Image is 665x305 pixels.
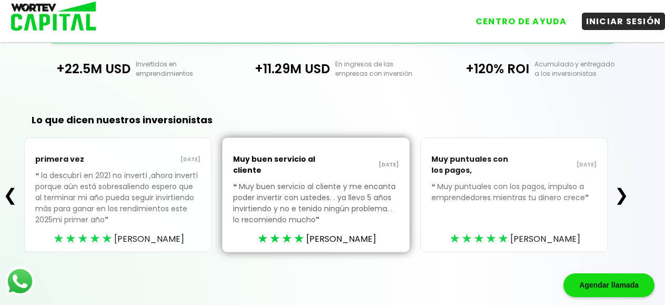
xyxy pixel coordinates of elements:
p: En ingresos de las empresas con inversión [330,60,432,78]
p: +22.5M USD [33,60,130,78]
div: Agendar llamada [563,273,654,297]
span: [PERSON_NAME] [306,232,376,245]
p: [DATE] [118,155,200,164]
span: [PERSON_NAME] [114,232,184,245]
span: ❞ [585,192,591,203]
span: [PERSON_NAME] [510,232,580,245]
span: ❝ [233,181,239,192]
p: Muy puntuales con los pagos, [431,149,514,181]
div: ★★★★★ [450,231,510,247]
div: ★★★★ [258,231,306,247]
p: [DATE] [316,161,398,169]
p: [DATE] [514,161,597,169]
p: Muy buen servicio al cliente [233,149,316,181]
p: Muy buen servicio al cliente y me encanta poder invertir con ustedes. . ya llevo 5 años invirtien... [233,181,398,241]
div: ★★★★★ [54,231,114,247]
p: la descubrí en 2021 no invertí ,ahora invertí porque aún está sobresaliendo espero que al termina... [35,170,200,241]
span: ❝ [35,170,41,181]
p: Acumulado y entregado a los inversionistas [529,60,632,78]
span: ❞ [105,214,110,225]
button: ❯ [611,184,632,205]
span: ❞ [316,214,321,225]
p: primera vez [35,149,118,170]
a: CENTRO DE AYUDA [461,5,571,30]
span: ❝ [431,181,437,192]
p: +120% ROI [432,60,530,78]
p: Muy puntuales con los pagos, impulso a emprendedores mientras tu dinero crece [431,181,597,219]
img: logos_whatsapp-icon.242b2217.svg [5,267,35,296]
button: CENTRO DE AYUDA [471,13,571,30]
p: +11.29M USD [233,60,330,78]
p: Invertidos en emprendimientos [130,60,233,78]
